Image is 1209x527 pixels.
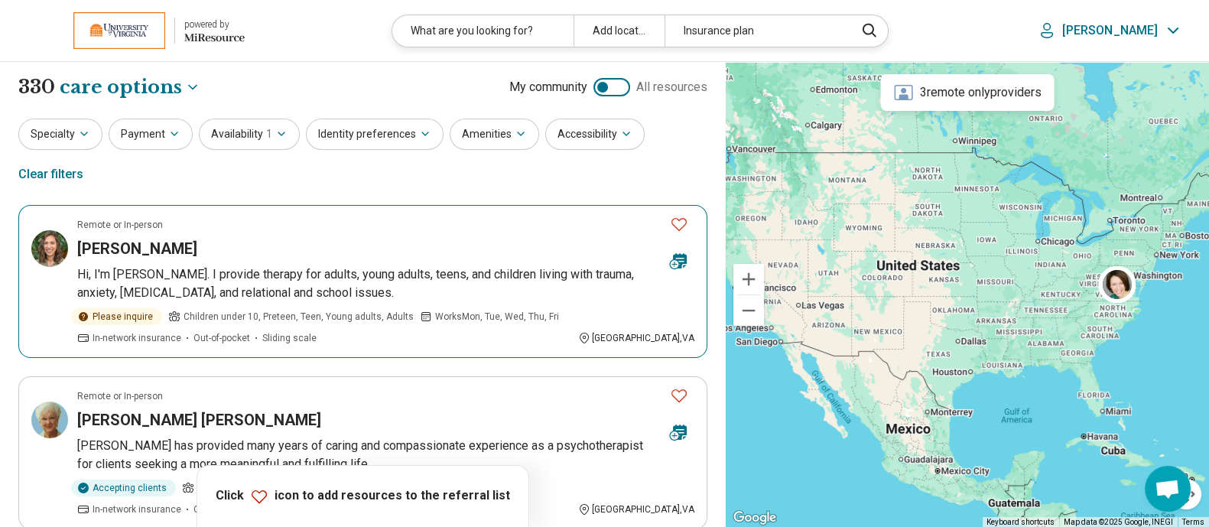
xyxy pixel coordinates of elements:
div: powered by [184,18,245,31]
button: Favorite [664,380,694,412]
a: University of Virginiapowered by [24,12,245,49]
span: In-network insurance [93,503,181,516]
p: Click icon to add resources to the referral list [216,487,510,506]
button: Favorite [664,209,694,240]
button: Accessibility [545,119,645,150]
p: [PERSON_NAME] [1062,23,1158,38]
button: Zoom out [733,295,764,326]
a: Terms (opens in new tab) [1182,518,1204,526]
span: Map data ©2025 Google, INEGI [1064,518,1173,526]
div: [GEOGRAPHIC_DATA] , VA [578,331,694,345]
div: What are you looking for? [392,15,574,47]
h3: [PERSON_NAME] [77,238,197,259]
p: Hi, I'm [PERSON_NAME]. I provide therapy for adults, young adults, teens, and children living wit... [77,265,694,302]
div: 3 remote only providers [880,74,1054,111]
img: University of Virginia [73,12,165,49]
h1: 330 [18,74,200,100]
span: Out-of-network insurance [193,503,301,516]
button: Payment [109,119,193,150]
div: Add location [574,15,665,47]
span: All resources [636,78,707,96]
div: Open chat [1145,466,1191,512]
p: Remote or In-person [77,218,163,232]
h3: [PERSON_NAME] [PERSON_NAME] [77,409,321,431]
span: 1 [266,126,272,142]
button: Identity preferences [306,119,444,150]
div: Clear filters [18,156,83,193]
p: Remote or In-person [77,389,163,403]
div: Please inquire [71,308,162,325]
button: Care options [60,74,200,100]
div: Accepting clients [71,480,176,496]
span: In-network insurance [93,331,181,345]
div: [GEOGRAPHIC_DATA] , VA [578,503,694,516]
p: [PERSON_NAME] has provided many years of caring and compassionate experience as a psychotherapist... [77,437,694,473]
button: Availability1 [199,119,300,150]
span: care options [60,74,182,100]
span: Children under 10, Preteen, Teen, Young adults, Adults [184,310,414,324]
button: Zoom in [733,264,764,294]
div: Insurance plan [665,15,846,47]
span: Sliding scale [262,331,317,345]
span: My community [509,78,587,96]
span: Out-of-pocket [193,331,250,345]
span: Works Mon, Tue, Wed, Thu, Fri [435,310,559,324]
button: Specialty [18,119,102,150]
button: Amenities [450,119,539,150]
